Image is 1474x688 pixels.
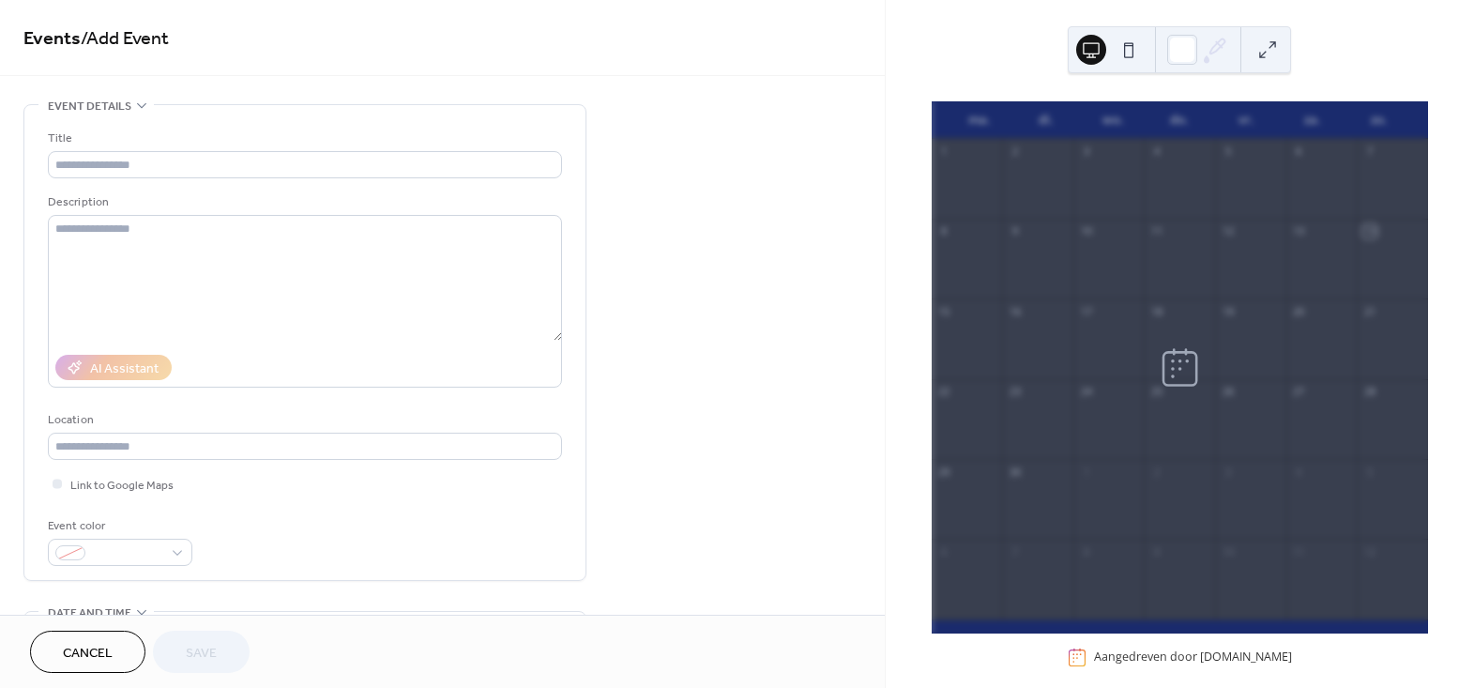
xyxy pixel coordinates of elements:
[1221,145,1235,159] div: 5
[1149,145,1163,159] div: 4
[1362,544,1376,558] div: 12
[48,192,558,212] div: Description
[1221,385,1235,399] div: 26
[1362,304,1376,318] div: 21
[1147,101,1213,139] div: do.
[1008,544,1022,558] div: 7
[1362,224,1376,238] div: 14
[1079,385,1093,399] div: 24
[1221,304,1235,318] div: 19
[1362,385,1376,399] div: 28
[48,129,558,148] div: Title
[937,465,951,479] div: 29
[1213,101,1280,139] div: vr.
[937,145,951,159] div: 1
[1149,544,1163,558] div: 9
[1008,145,1022,159] div: 2
[23,21,81,57] a: Events
[1149,385,1163,399] div: 25
[48,604,131,623] span: Date and time
[1079,544,1093,558] div: 8
[937,385,951,399] div: 22
[1292,224,1306,238] div: 13
[1292,544,1306,558] div: 11
[1362,145,1376,159] div: 7
[70,476,174,496] span: Link to Google Maps
[1292,304,1306,318] div: 20
[1292,465,1306,479] div: 4
[1200,650,1292,665] a: [DOMAIN_NAME]
[1362,465,1376,479] div: 5
[1079,145,1093,159] div: 3
[1280,101,1346,139] div: za.
[947,101,1013,139] div: ma.
[1221,465,1235,479] div: 3
[937,304,951,318] div: 15
[1149,465,1163,479] div: 2
[1149,304,1163,318] div: 18
[48,516,189,536] div: Event color
[1292,385,1306,399] div: 27
[30,631,145,673] button: Cancel
[48,97,131,116] span: Event details
[81,21,169,57] span: / Add Event
[1013,101,1080,139] div: di.
[1221,544,1235,558] div: 10
[1079,304,1093,318] div: 17
[937,224,951,238] div: 8
[48,410,558,430] div: Location
[1079,224,1093,238] div: 10
[937,544,951,558] div: 6
[1079,465,1093,479] div: 1
[1008,465,1022,479] div: 30
[63,644,113,664] span: Cancel
[1346,101,1413,139] div: zo.
[1149,224,1163,238] div: 11
[1080,101,1147,139] div: wo.
[1094,650,1292,665] div: Aangedreven door
[1292,145,1306,159] div: 6
[1008,224,1022,238] div: 9
[1008,385,1022,399] div: 23
[1221,224,1235,238] div: 12
[1008,304,1022,318] div: 16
